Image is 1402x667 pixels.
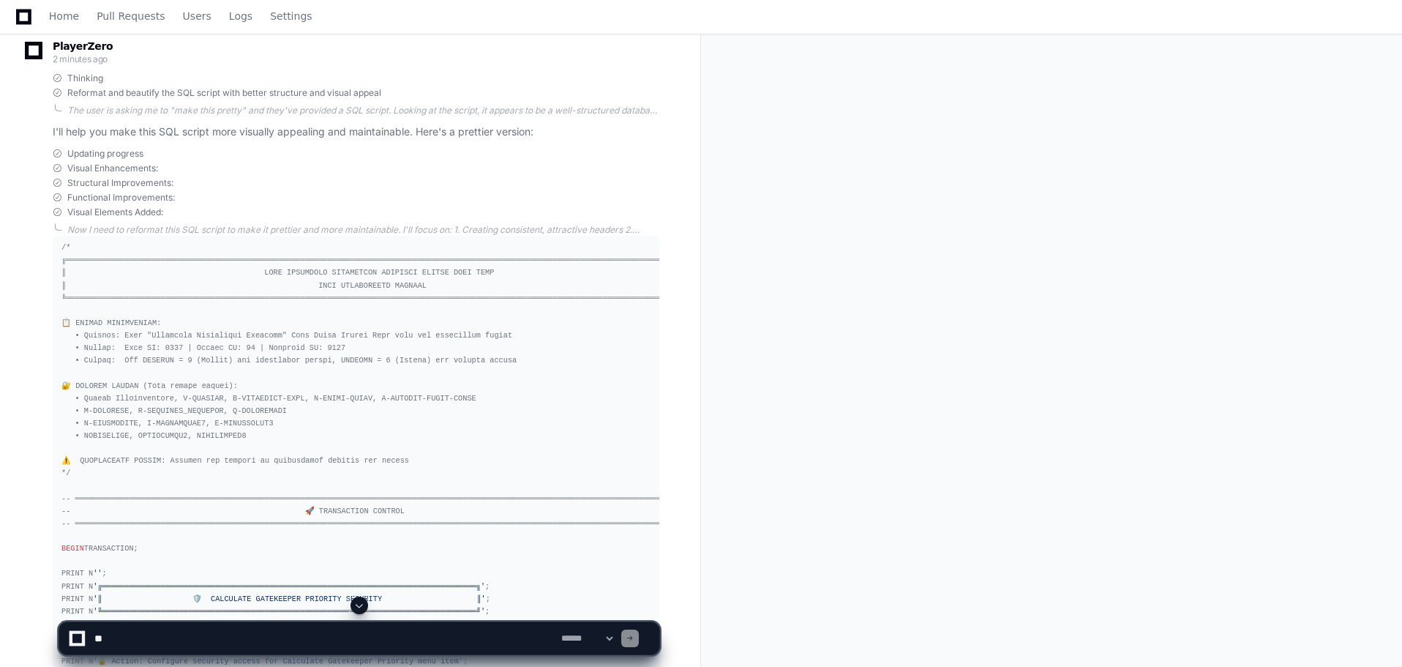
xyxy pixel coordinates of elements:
div: The user is asking me to "make this pretty" and they've provided a SQL script. Looking at the scr... [67,105,659,116]
span: Pull Requests [97,12,165,21]
span: Visual Enhancements: [67,163,158,174]
span: Structural Improvements: [67,177,173,189]
div: Now I need to reformat this SQL script to make it prettier and more maintainable. I'll focus on: ... [67,224,659,236]
span: '' [93,569,102,578]
span: Home [49,12,79,21]
p: I'll help you make this SQL script more visually appealing and maintainable. Here's a prettier ve... [53,124,659,141]
span: '║ 🛡️ CALCULATE GATEKEEPER PRIORITY SECURITY ║' [93,595,486,603]
span: Visual Elements Added: [67,206,163,218]
span: /* ╔═════════════════════════════════════════════════════════════════════════════════════════════... [61,243,702,477]
span: -- ══════════════════════════════════════════════════════════════════════════════════════════════... [61,519,702,528]
span: Users [183,12,211,21]
span: Reformat and beautify the SQL script with better structure and visual appeal [67,87,381,99]
span: Functional Improvements: [67,192,175,204]
span: '╔═══════════════════════════════════════════════════════════════════════════════════╗' [93,582,485,591]
span: Settings [270,12,312,21]
span: 2 minutes ago [53,53,108,64]
span: Thinking [67,72,103,84]
span: BEGIN [61,544,84,553]
span: -- ══════════════════════════════════════════════════════════════════════════════════════════════... [61,494,702,503]
span: Updating progress [67,148,143,160]
span: -- 🚀 TRANSACTION CONTROL [61,507,405,515]
span: Logs [229,12,252,21]
span: PlayerZero [53,42,113,51]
